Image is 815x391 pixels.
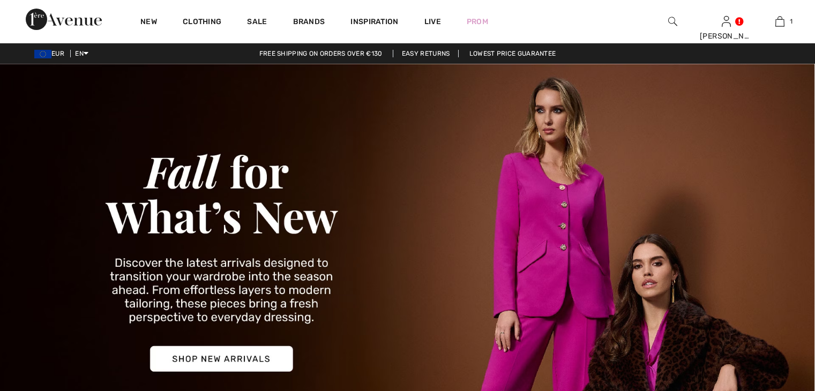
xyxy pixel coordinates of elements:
a: Lowest Price Guarantee [461,50,565,57]
img: My Info [722,15,731,28]
a: Easy Returns [393,50,459,57]
img: 1ère Avenue [26,9,102,30]
a: Prom [467,16,488,27]
a: New [140,17,157,28]
a: Live [424,16,441,27]
span: EUR [34,50,69,57]
img: Euro [34,50,51,58]
a: Clothing [183,17,221,28]
a: Free shipping on orders over €130 [251,50,391,57]
a: Sign In [722,16,731,26]
img: My Bag [775,15,784,28]
a: Brands [293,17,325,28]
a: 1 [753,15,806,28]
a: Sale [247,17,267,28]
span: EN [75,50,88,57]
img: search the website [668,15,677,28]
div: [PERSON_NAME] [700,31,752,42]
span: Inspiration [350,17,398,28]
span: 1 [790,17,792,26]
